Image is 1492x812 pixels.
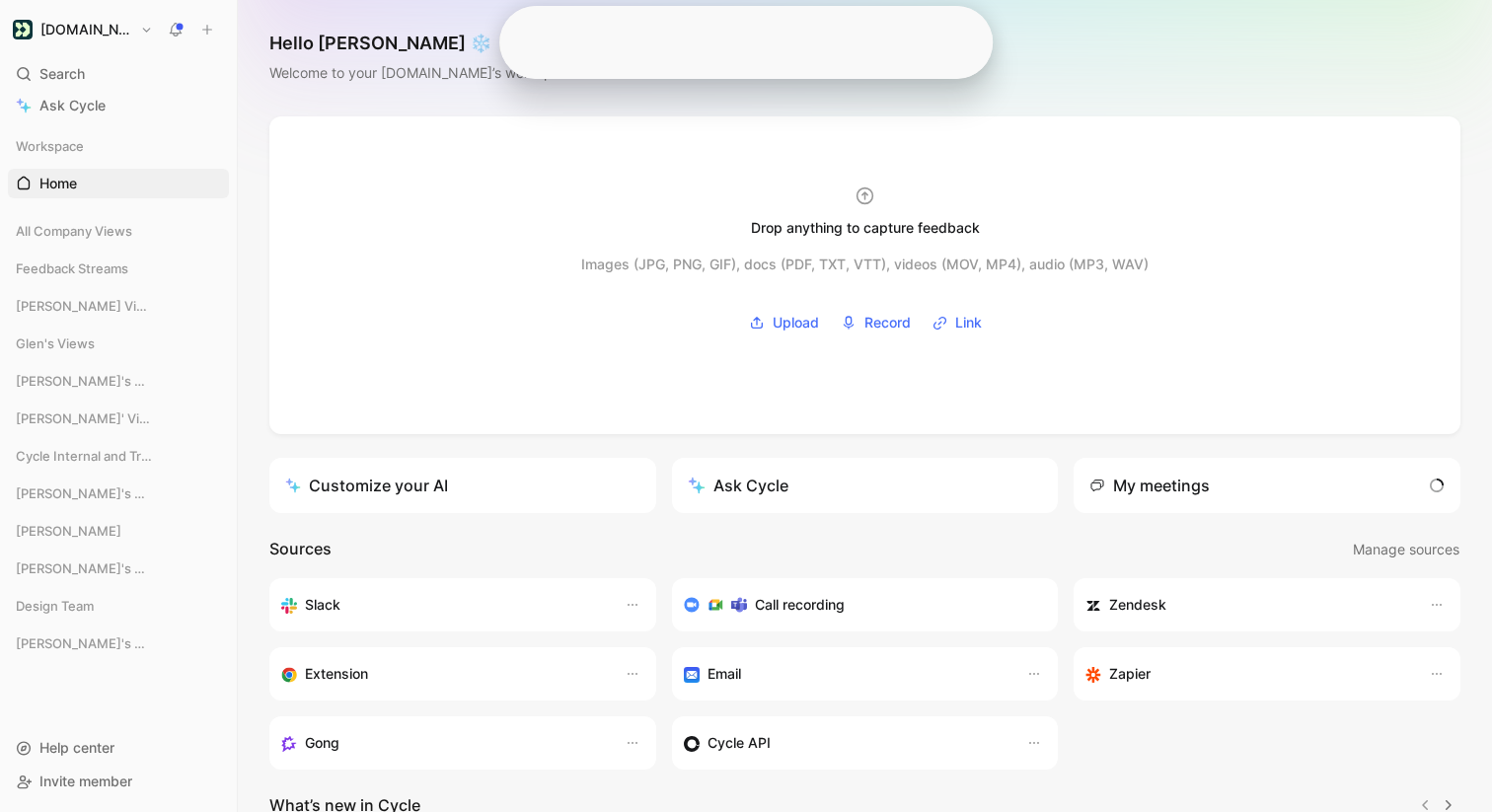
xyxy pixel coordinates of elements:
div: All Company Views [8,216,229,252]
div: Cycle Internal and Tracking [8,441,229,471]
div: Search [8,59,229,89]
div: Capture feedback from anywhere on the web [281,662,605,686]
h3: Gong [305,731,339,755]
h3: Zapier [1109,662,1151,686]
div: Customize your AI [285,474,448,497]
button: Link [926,308,989,337]
div: Ask Cycle [688,474,788,497]
span: [PERSON_NAME]'s Views [16,633,152,653]
div: Glen's Views [8,329,229,364]
div: Welcome to your [DOMAIN_NAME]’s workspace [269,61,576,85]
div: [PERSON_NAME]'s Views [8,628,229,664]
div: Drop anything to capture feedback [751,216,980,240]
div: Capture feedback from thousands of sources with Zapier (survey results, recordings, sheets, etc). [1085,662,1409,686]
a: Customize your AI [269,458,656,513]
span: Search [39,62,85,86]
div: [PERSON_NAME]' Views [8,404,229,439]
h3: Call recording [755,593,845,617]
div: Design Team [8,591,229,621]
div: [PERSON_NAME]'s Views [8,628,229,658]
h1: [DOMAIN_NAME] [40,21,132,38]
span: Link [955,311,982,334]
h3: Email [708,662,741,686]
span: Cycle Internal and Tracking [16,446,153,466]
span: All Company Views [16,221,132,241]
div: [PERSON_NAME]'s Views [8,554,229,583]
div: Feedback Streams [8,254,229,289]
span: Glen's Views [16,333,95,353]
span: Invite member [39,773,132,789]
span: [PERSON_NAME]'s Views [16,371,152,391]
div: Workspace [8,131,229,161]
h2: Sources [269,537,332,562]
span: Feedback Streams [16,258,128,278]
h3: Cycle API [708,731,771,755]
div: [PERSON_NAME]'s Views [8,366,229,402]
a: Home [8,169,229,198]
div: Sync customers & send feedback from custom sources. Get inspired by our favorite use case [684,731,1007,755]
div: Sync customers and create docs [1085,593,1409,617]
div: [PERSON_NAME] Views [8,291,229,327]
button: Record [834,308,918,337]
div: Design Team [8,591,229,627]
span: Record [864,311,911,334]
div: Capture feedback from your incoming calls [281,731,605,755]
div: Forward emails to your feedback inbox [684,662,1007,686]
img: Customer.io [13,20,33,39]
span: Ask Cycle [39,94,106,117]
div: Cycle Internal and Tracking [8,441,229,477]
div: Sync your customers, send feedback and get updates in Slack [281,593,605,617]
div: [PERSON_NAME] [8,516,229,546]
span: Upload [773,311,819,334]
button: Customer.io[DOMAIN_NAME] [8,16,158,43]
button: Upload [742,308,826,337]
div: [PERSON_NAME]'s Views [8,479,229,508]
div: Help center [8,733,229,763]
div: [PERSON_NAME]'s Views [8,479,229,514]
span: Workspace [16,136,84,156]
div: Feedback Streams [8,254,229,283]
div: Images (JPG, PNG, GIF), docs (PDF, TXT, VTT), videos (MOV, MP4), audio (MP3, WAV) [581,253,1149,276]
span: [PERSON_NAME] Views [16,296,150,316]
div: My meetings [1089,474,1210,497]
div: [PERSON_NAME]'s Views [8,554,229,589]
span: Home [39,174,77,193]
div: Invite member [8,767,229,796]
span: [PERSON_NAME]'s Views [16,558,152,578]
a: Ask Cycle [8,91,229,120]
span: Manage sources [1353,538,1459,561]
h1: Hello [PERSON_NAME] ❄️ [269,32,576,55]
span: Design Team [16,596,94,616]
h3: Zendesk [1109,593,1166,617]
div: Record & transcribe meetings from Zoom, Meet & Teams. [684,593,1031,617]
span: [PERSON_NAME]' Views [16,408,150,428]
h3: Slack [305,593,340,617]
span: [PERSON_NAME]'s Views [16,483,152,503]
div: [PERSON_NAME]' Views [8,404,229,433]
h3: Extension [305,662,368,686]
span: [PERSON_NAME] [16,521,121,541]
div: [PERSON_NAME] Views [8,291,229,321]
button: Manage sources [1352,537,1460,562]
div: All Company Views [8,216,229,246]
div: Glen's Views [8,329,229,358]
button: Ask Cycle [672,458,1059,513]
div: [PERSON_NAME]'s Views [8,366,229,396]
span: Help center [39,739,114,756]
div: [PERSON_NAME] [8,516,229,552]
